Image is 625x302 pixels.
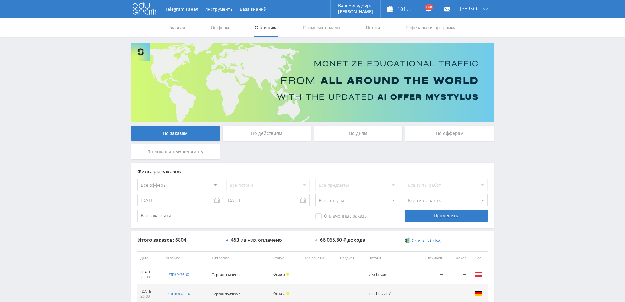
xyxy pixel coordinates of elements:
div: Фильтры заказов [137,169,488,174]
input: Все заказчики [137,210,220,222]
p: Ваш менеджер: [338,3,373,8]
div: По действиям [223,126,311,141]
a: Промо-материалы [303,18,341,37]
div: По заказам [131,126,220,141]
a: Главная [168,18,186,37]
a: Статистика [254,18,278,37]
span: Оплаченные заказы [315,213,368,219]
div: По офферам [405,126,494,141]
div: По локальному лендингу [131,144,220,159]
span: [PERSON_NAME] [460,6,481,11]
p: [PERSON_NAME] [338,9,373,14]
a: Офферы [210,18,230,37]
img: Banner [131,43,494,122]
a: Потоки [365,18,381,37]
a: Реферальная программа [405,18,457,37]
div: По дням [314,126,403,141]
div: Применить [405,210,488,222]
